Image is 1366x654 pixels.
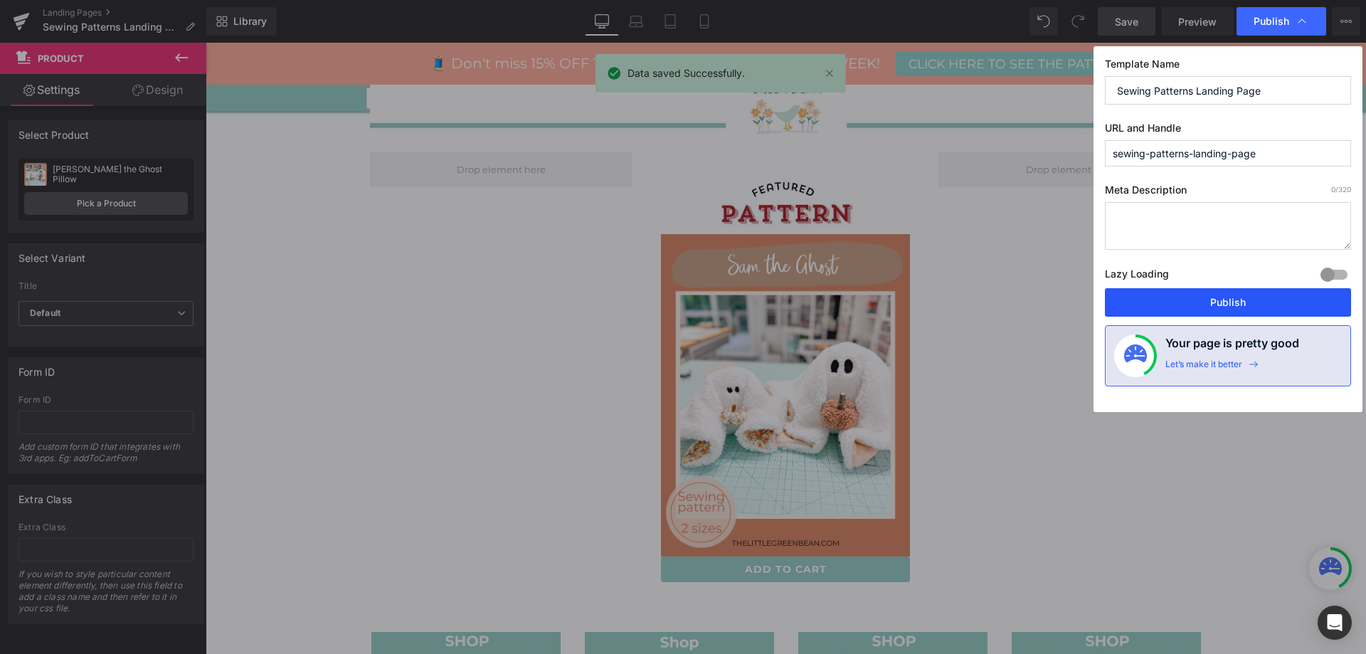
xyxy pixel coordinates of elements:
[224,12,674,29] span: 🧵 Don't miss 15% OFF THE FEATURED PATTERN OF THE WEEK!
[539,520,621,533] span: Add To Cart
[1254,15,1289,28] span: Publish
[1105,184,1351,202] label: Meta Description
[1105,288,1351,317] button: Publish
[1331,185,1351,194] span: /320
[1124,344,1147,367] img: onboarding-status.svg
[1165,359,1242,377] div: Let’s make it better
[690,9,936,33] a: CLICK HERE TO SEE THE PATTERN!
[1105,58,1351,76] label: Template Name
[1331,185,1335,194] span: 0
[1105,122,1351,140] label: URL and Handle
[455,514,704,539] button: Add To Cart
[1105,265,1169,288] label: Lazy Loading
[1318,606,1352,640] div: Open Intercom Messenger
[1165,334,1299,359] h4: Your page is pretty good
[455,191,704,514] img: Sam the Ghost Pillow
